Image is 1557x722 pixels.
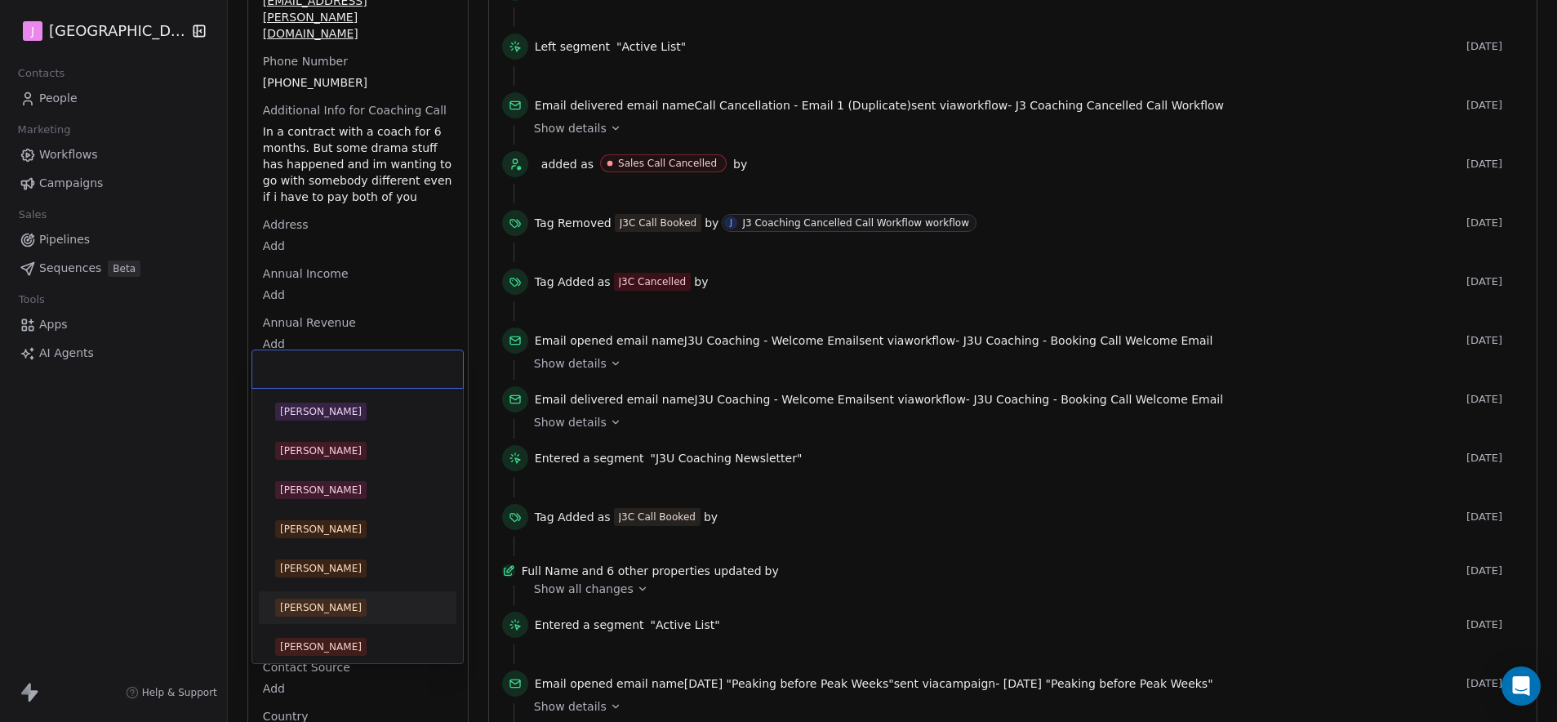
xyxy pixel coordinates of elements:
div: [PERSON_NAME] [280,483,362,497]
div: [PERSON_NAME] [280,561,362,576]
div: [PERSON_NAME] [280,443,362,458]
div: [PERSON_NAME] [280,522,362,537]
div: [PERSON_NAME] [280,640,362,654]
div: [PERSON_NAME] [280,600,362,615]
div: Suggestions [259,395,456,663]
div: [PERSON_NAME] [280,404,362,419]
